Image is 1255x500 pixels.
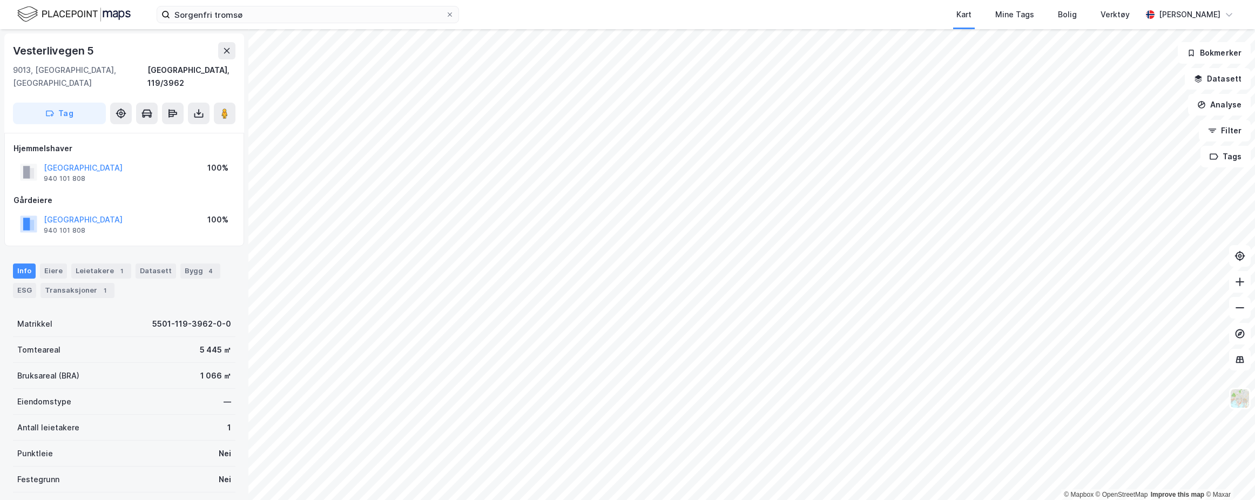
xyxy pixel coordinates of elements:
[227,421,231,434] div: 1
[1185,68,1251,90] button: Datasett
[219,473,231,486] div: Nei
[41,283,114,298] div: Transaksjoner
[1201,448,1255,500] iframe: Chat Widget
[205,266,216,276] div: 4
[136,263,176,279] div: Datasett
[152,317,231,330] div: 5501-119-3962-0-0
[995,8,1034,21] div: Mine Tags
[1199,120,1251,141] button: Filter
[1058,8,1077,21] div: Bolig
[17,369,79,382] div: Bruksareal (BRA)
[13,263,36,279] div: Info
[17,473,59,486] div: Festegrunn
[17,421,79,434] div: Antall leietakere
[170,6,446,23] input: Søk på adresse, matrikkel, gårdeiere, leietakere eller personer
[13,283,36,298] div: ESG
[956,8,971,21] div: Kart
[44,174,85,183] div: 940 101 808
[1188,94,1251,116] button: Analyse
[1096,491,1148,498] a: OpenStreetMap
[1064,491,1094,498] a: Mapbox
[17,317,52,330] div: Matrikkel
[1178,42,1251,64] button: Bokmerker
[13,103,106,124] button: Tag
[13,64,147,90] div: 9013, [GEOGRAPHIC_DATA], [GEOGRAPHIC_DATA]
[99,285,110,296] div: 1
[224,395,231,408] div: —
[71,263,131,279] div: Leietakere
[1159,8,1220,21] div: [PERSON_NAME]
[17,395,71,408] div: Eiendomstype
[1201,448,1255,500] div: Kontrollprogram for chat
[200,369,231,382] div: 1 066 ㎡
[147,64,235,90] div: [GEOGRAPHIC_DATA], 119/3962
[207,213,228,226] div: 100%
[14,194,235,207] div: Gårdeiere
[200,343,231,356] div: 5 445 ㎡
[1230,388,1250,409] img: Z
[17,5,131,24] img: logo.f888ab2527a4732fd821a326f86c7f29.svg
[116,266,127,276] div: 1
[40,263,67,279] div: Eiere
[207,161,228,174] div: 100%
[219,447,231,460] div: Nei
[17,447,53,460] div: Punktleie
[14,142,235,155] div: Hjemmelshaver
[44,226,85,235] div: 940 101 808
[1151,491,1204,498] a: Improve this map
[180,263,220,279] div: Bygg
[17,343,60,356] div: Tomteareal
[1200,146,1251,167] button: Tags
[1101,8,1130,21] div: Verktøy
[13,42,96,59] div: Vesterlivegen 5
